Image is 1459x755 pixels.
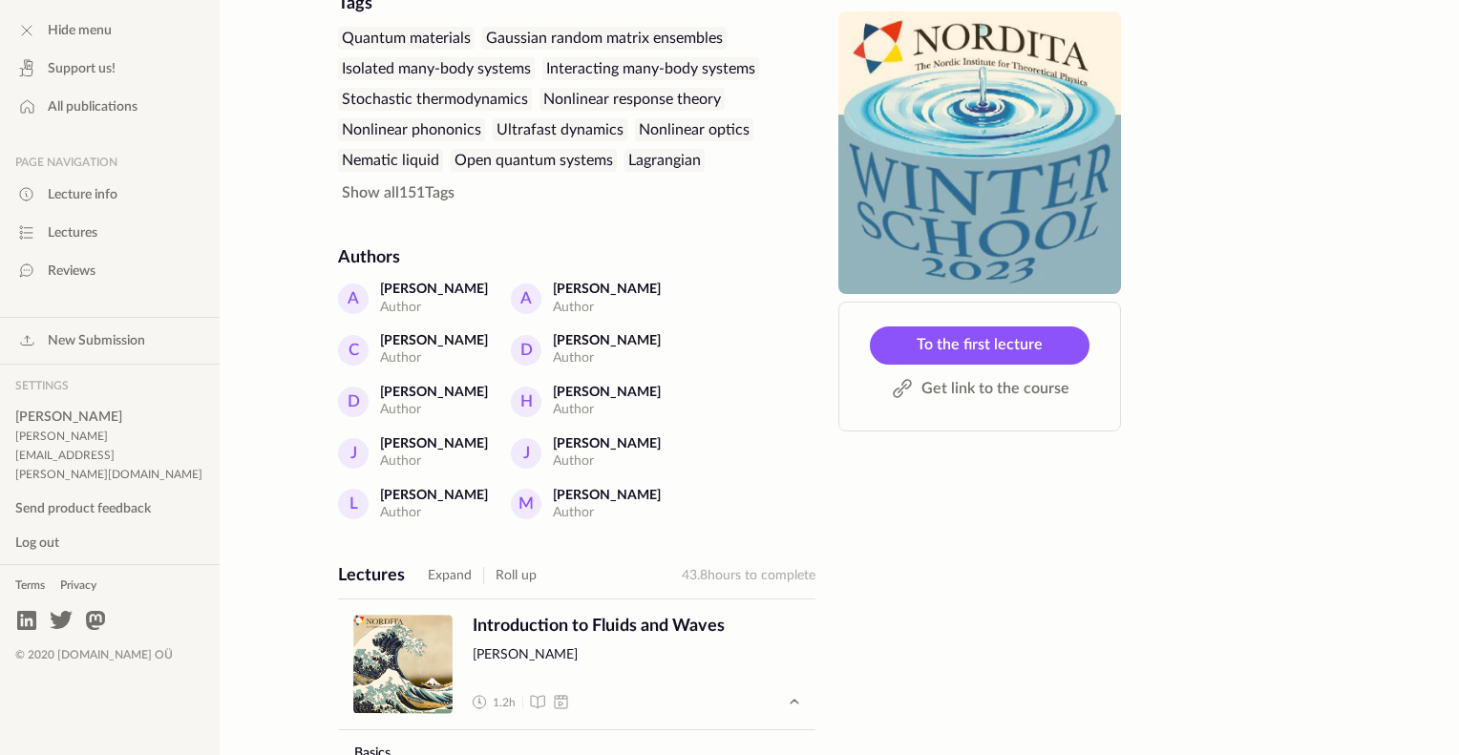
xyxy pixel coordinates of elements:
div: Lagrangian [624,149,705,172]
div: C [338,335,369,366]
span: hours to complete [708,569,815,582]
div: [PERSON_NAME] [553,435,661,452]
div: Author [553,349,661,368]
span: To the first lecture [917,337,1043,352]
div: J [338,438,369,469]
div: Author [380,349,488,368]
div: A [338,283,369,314]
div: D [511,335,541,366]
span: Introduction to Fluids and Waves [473,615,800,639]
div: Interacting many-body systems [542,57,759,80]
div: Gaussian random matrix ensembles [482,27,727,50]
div: Author [380,452,488,472]
div: [PERSON_NAME] [553,281,661,298]
span: 151 [342,185,455,200]
div: J [511,438,541,469]
div: H [511,387,541,417]
div: Stochastic thermodynamics [338,88,532,111]
div: M [511,489,541,519]
div: Nematic liquid [338,149,443,172]
div: Author [553,299,661,318]
div: Author [380,299,488,318]
button: Show all151Tags [338,181,458,204]
div: Author [380,504,488,523]
div: Author [553,452,661,472]
button: Roll up [496,564,537,587]
div: Lectures [338,564,405,587]
a: To the first lecture [870,326,1089,365]
div: [PERSON_NAME] [380,435,488,452]
div: Author [553,401,661,420]
div: Author [380,401,488,420]
div: [PERSON_NAME] [553,332,661,349]
div: [PERSON_NAME] [380,487,488,504]
div: Nonlinear phononics [338,118,485,141]
div: Authors [338,246,815,269]
button: Get link to the course [870,372,1089,407]
div: Open quantum systems [451,149,617,172]
button: Expand [428,564,472,587]
div: Quantum materials [338,27,475,50]
div: [PERSON_NAME] [553,384,661,401]
span: [PERSON_NAME] [473,646,800,665]
span: Get link to the course [921,377,1069,400]
div: [PERSON_NAME] [380,332,488,349]
div: [PERSON_NAME] [380,384,488,401]
div: Ultrafast dynamics [493,118,627,141]
div: D [338,387,369,417]
div: [PERSON_NAME] [553,487,661,504]
div: L [338,489,369,519]
div: Nonlinear optics [635,118,753,141]
span: Show all [342,185,399,200]
div: A [511,283,541,314]
span: Tags [425,185,455,200]
a: undefinedIntroduction to Fluids and Waves[PERSON_NAME] 1.2h [338,599,815,729]
span: 1.2 h [493,695,516,711]
div: Nonlinear response theory [539,88,725,111]
div: [PERSON_NAME] [380,281,488,298]
div: Author [553,504,661,523]
div: Isolated many-body systems [338,57,535,80]
div: 43.8 [682,564,815,587]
